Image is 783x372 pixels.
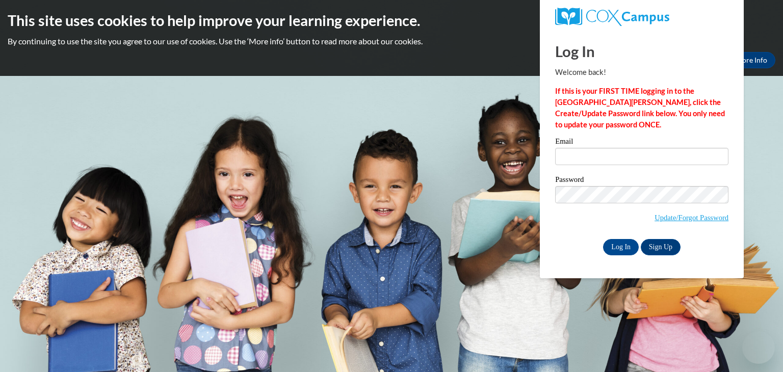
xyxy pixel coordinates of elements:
p: By continuing to use the site you agree to our use of cookies. Use the ‘More info’ button to read... [8,36,775,47]
img: COX Campus [555,8,669,26]
strong: If this is your FIRST TIME logging in to the [GEOGRAPHIC_DATA][PERSON_NAME], click the Create/Upd... [555,87,725,129]
a: More Info [727,52,775,68]
h2: This site uses cookies to help improve your learning experience. [8,10,775,31]
a: Update/Forgot Password [655,214,728,222]
p: Welcome back! [555,67,728,78]
a: COX Campus [555,8,728,26]
input: Log In [603,239,639,255]
label: Email [555,138,728,148]
a: Sign Up [641,239,681,255]
h1: Log In [555,41,728,62]
iframe: Button to launch messaging window [742,331,775,364]
label: Password [555,176,728,186]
